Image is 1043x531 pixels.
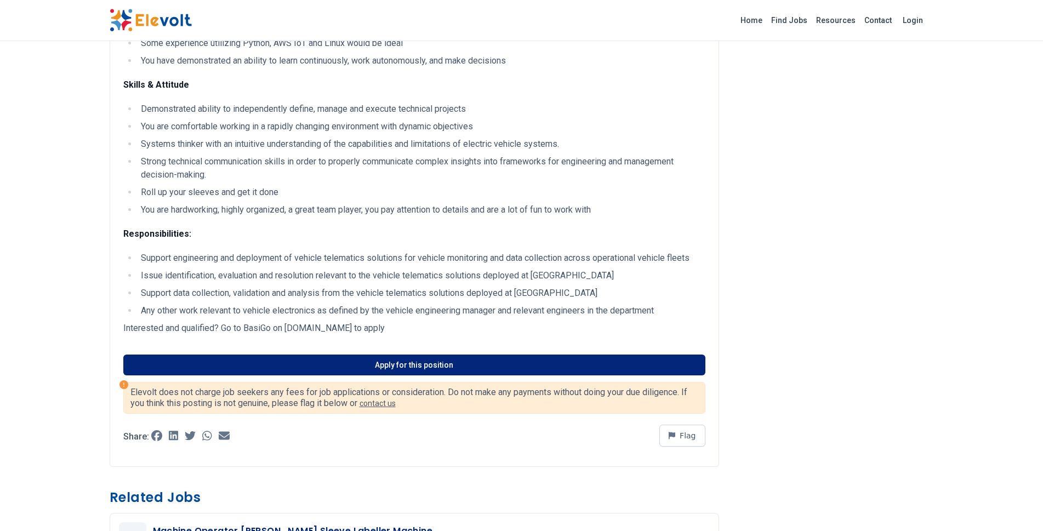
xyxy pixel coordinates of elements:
li: Roll up your sleeves and get it done [138,186,705,199]
li: Systems thinker with an intuitive understanding of the capabilities and limitations of electric v... [138,138,705,151]
iframe: Chat Widget [988,478,1043,531]
strong: Skills & Attitude [123,79,189,90]
iframe: Advertisement [737,38,934,192]
a: contact us [360,399,396,408]
p: Interested and qualified? Go to BasiGo on [DOMAIN_NAME] to apply [123,322,705,335]
p: Share: [123,432,149,441]
li: Support engineering and deployment of vehicle telematics solutions for vehicle monitoring and dat... [138,252,705,265]
li: You are hardworking, highly organized, a great team player, you pay attention to details and are ... [138,203,705,216]
li: Issue identification, evaluation and resolution relevant to the vehicle telematics solutions depl... [138,269,705,282]
a: Find Jobs [767,12,812,29]
li: Any other work relevant to vehicle electronics as defined by the vehicle engineering manager and ... [138,304,705,317]
a: Home [736,12,767,29]
img: Elevolt [110,9,192,32]
li: Demonstrated ability to independently define, manage and execute technical projects [138,102,705,116]
li: You have demonstrated an ability to learn continuously, work autonomously, and make decisions [138,54,705,67]
strong: Responsibilities: [123,229,191,239]
li: Strong technical communication skills in order to properly communicate complex insights into fram... [138,155,705,181]
li: Some experience utilizing Python, AWS IoT and Linux would be ideal [138,37,705,50]
button: Flag [659,425,705,447]
a: Apply for this position [123,355,705,375]
h3: Related Jobs [110,489,719,506]
li: Support data collection, validation and analysis from the vehicle telematics solutions deployed a... [138,287,705,300]
p: Elevolt does not charge job seekers any fees for job applications or consideration. Do not make a... [130,387,698,409]
a: Contact [860,12,896,29]
a: Resources [812,12,860,29]
a: Login [896,9,930,31]
li: You are comfortable working in a rapidly changing environment with dynamic objectives [138,120,705,133]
